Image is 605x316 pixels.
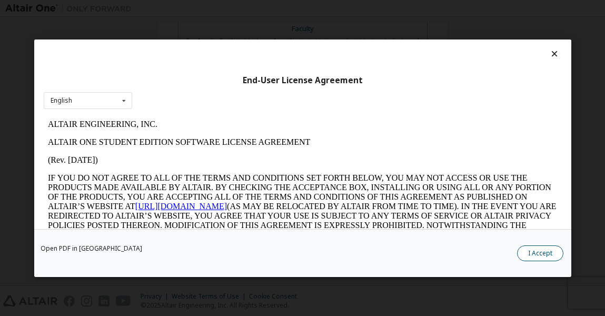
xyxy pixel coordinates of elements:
p: ALTAIR ONE STUDENT EDITION SOFTWARE LICENSE AGREEMENT [4,22,514,32]
a: [URL][DOMAIN_NAME] [92,86,183,95]
p: ALTAIR ENGINEERING, INC. [4,4,514,14]
p: (Rev. [DATE]) [4,40,514,50]
button: I Accept [517,245,563,261]
a: Open PDF in [GEOGRAPHIC_DATA] [41,245,142,252]
div: English [51,97,72,104]
p: IF YOU DO NOT AGREE TO ALL OF THE TERMS AND CONDITIONS SET FORTH BELOW, YOU MAY NOT ACCESS OR USE... [4,58,514,143]
div: End-User License Agreement [44,75,562,85]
